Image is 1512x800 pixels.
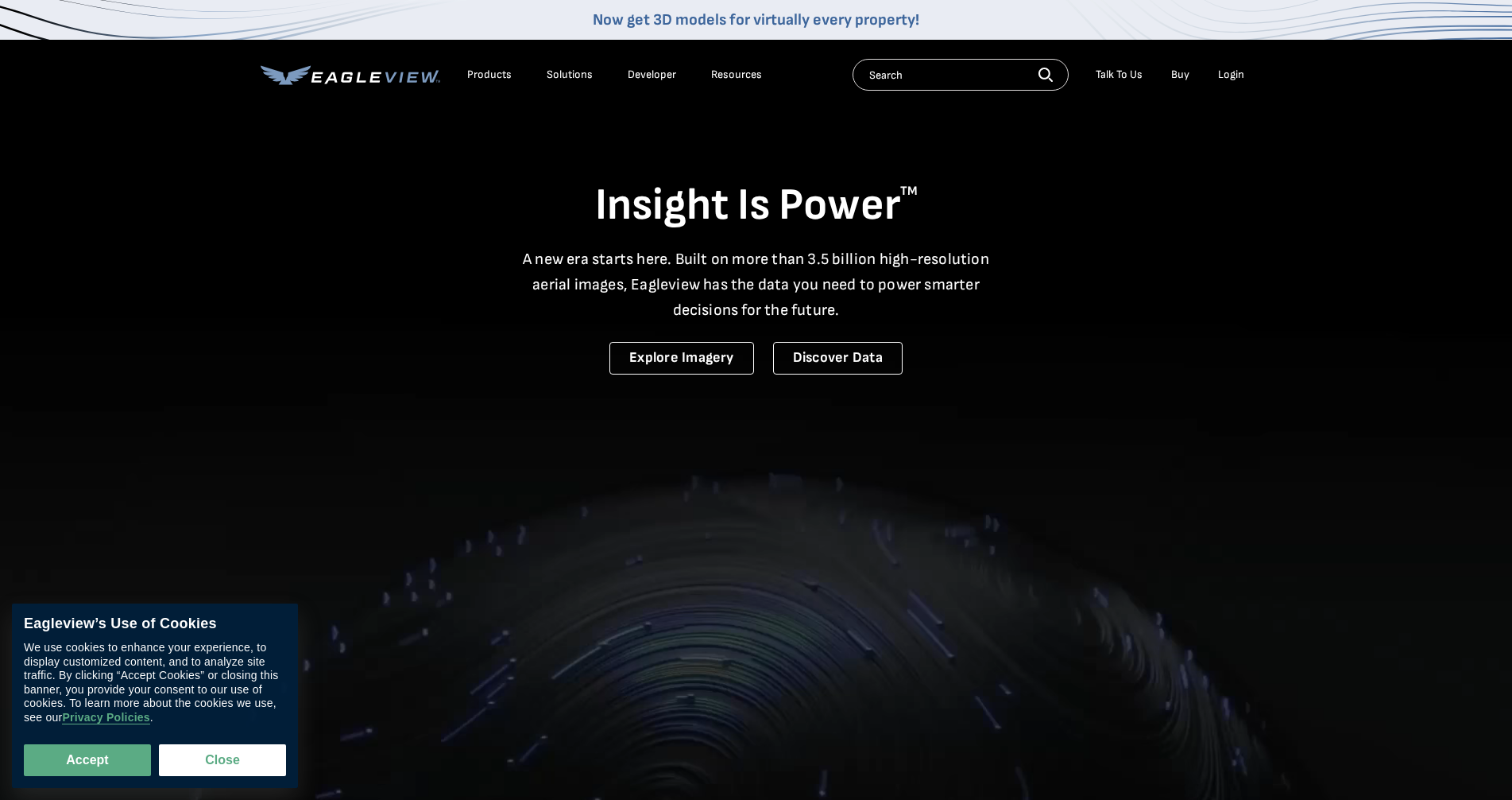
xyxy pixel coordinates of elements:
div: Resources [711,68,762,82]
h1: Insight Is Power [261,178,1252,234]
div: Talk To Us [1096,68,1143,82]
div: Login [1218,68,1244,82]
input: Search [853,59,1069,91]
a: Now get 3D models for virtually every property! [593,10,919,29]
a: Developer [628,68,676,82]
a: Explore Imagery [609,342,754,375]
div: Solutions [547,68,593,82]
a: Buy [1171,68,1189,82]
sup: TM [900,184,918,199]
div: Eagleview’s Use of Cookies [24,616,286,633]
p: A new era starts here. Built on more than 3.5 billion high-resolution aerial images, Eagleview ha... [513,247,1000,323]
a: Privacy Policies [62,711,149,724]
a: Discover Data [773,342,903,375]
button: Accept [24,744,151,776]
button: Close [159,744,286,776]
div: We use cookies to enhance your experience, to display customized content, and to analyze site tra... [24,641,286,724]
div: Products [467,68,512,82]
